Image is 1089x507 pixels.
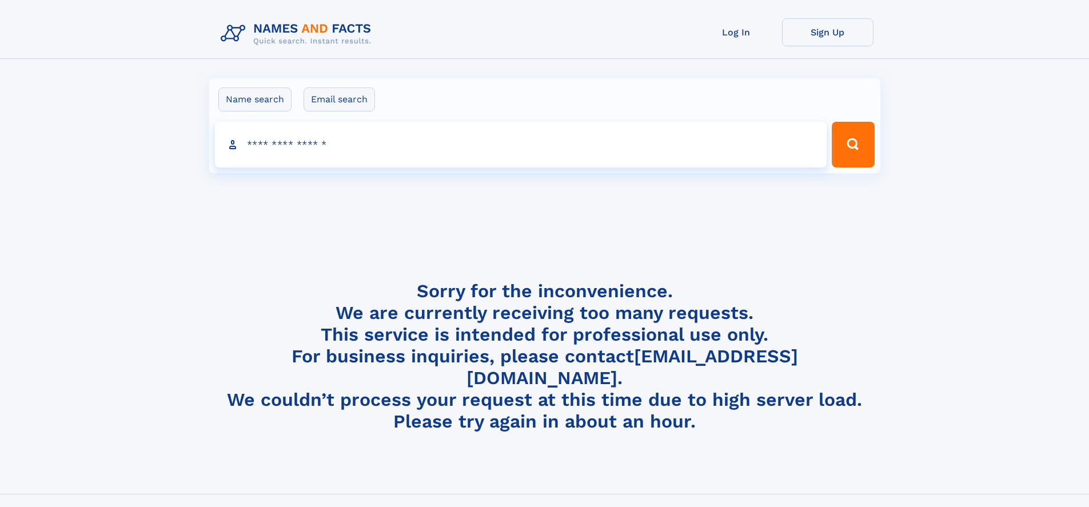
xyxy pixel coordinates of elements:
[218,87,292,111] label: Name search
[216,280,873,433] h4: Sorry for the inconvenience. We are currently receiving too many requests. This service is intend...
[466,345,798,389] a: [EMAIL_ADDRESS][DOMAIN_NAME]
[691,18,782,46] a: Log In
[215,122,827,167] input: search input
[782,18,873,46] a: Sign Up
[216,18,381,49] img: Logo Names and Facts
[304,87,375,111] label: Email search
[832,122,874,167] button: Search Button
